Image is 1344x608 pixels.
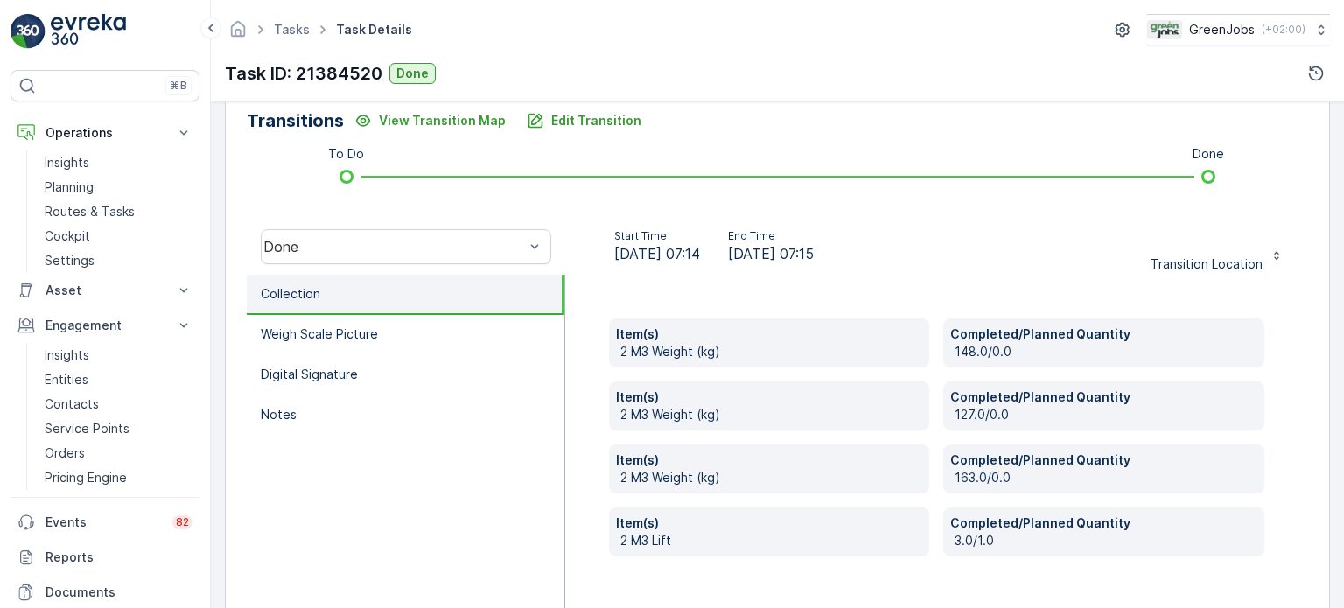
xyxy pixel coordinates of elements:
[45,469,127,486] p: Pricing Engine
[10,540,199,575] a: Reports
[614,229,700,243] p: Start Time
[344,107,516,135] button: View Transition Map
[1147,14,1330,45] button: GreenJobs(+02:00)
[45,420,129,437] p: Service Points
[616,451,923,469] p: Item(s)
[616,388,923,406] p: Item(s)
[1151,255,1263,273] p: Transition Location
[396,65,429,82] p: Done
[38,150,199,175] a: Insights
[955,343,1257,360] p: 148.0/0.0
[261,285,320,303] p: Collection
[950,514,1257,532] p: Completed/Planned Quantity
[45,252,94,269] p: Settings
[45,371,88,388] p: Entities
[38,343,199,367] a: Insights
[332,21,416,38] span: Task Details
[45,444,85,462] p: Orders
[620,343,923,360] p: 2 M3 Weight (kg)
[620,532,923,549] p: 2 M3 Lift
[10,273,199,308] button: Asset
[45,584,192,601] p: Documents
[551,112,641,129] p: Edit Transition
[950,388,1257,406] p: Completed/Planned Quantity
[170,79,187,93] p: ⌘B
[45,227,90,245] p: Cockpit
[228,26,248,41] a: Homepage
[1193,145,1224,163] p: Done
[38,465,199,490] a: Pricing Engine
[614,243,700,264] span: [DATE] 07:14
[45,124,164,142] p: Operations
[261,325,378,343] p: Weigh Scale Picture
[45,346,89,364] p: Insights
[45,395,99,413] p: Contacts
[10,14,45,49] img: logo
[274,22,310,37] a: Tasks
[45,178,94,196] p: Planning
[38,248,199,273] a: Settings
[955,532,1257,549] p: 3.0/1.0
[261,366,358,383] p: Digital Signature
[10,505,199,540] a: Events82
[10,115,199,150] button: Operations
[389,63,436,84] button: Done
[247,108,344,134] p: Transitions
[10,308,199,343] button: Engagement
[263,239,524,255] div: Done
[328,145,364,163] p: To Do
[1147,20,1182,39] img: Green_Jobs_Logo.png
[1189,21,1255,38] p: GreenJobs
[516,107,652,135] button: Edit Transition
[38,367,199,392] a: Entities
[45,154,89,171] p: Insights
[1140,233,1294,261] button: Transition Location
[950,325,1257,343] p: Completed/Planned Quantity
[38,175,199,199] a: Planning
[38,224,199,248] a: Cockpit
[955,469,1257,486] p: 163.0/0.0
[45,549,192,566] p: Reports
[955,406,1257,423] p: 127.0/0.0
[950,451,1257,469] p: Completed/Planned Quantity
[45,282,164,299] p: Asset
[261,406,297,423] p: Notes
[379,112,506,129] p: View Transition Map
[1262,23,1305,37] p: ( +02:00 )
[176,515,189,529] p: 82
[38,416,199,441] a: Service Points
[728,243,814,264] span: [DATE] 07:15
[51,14,126,49] img: logo_light-DOdMpM7g.png
[616,514,923,532] p: Item(s)
[225,60,382,87] p: Task ID: 21384520
[620,406,923,423] p: 2 M3 Weight (kg)
[45,317,164,334] p: Engagement
[38,199,199,224] a: Routes & Tasks
[616,325,923,343] p: Item(s)
[620,469,923,486] p: 2 M3 Weight (kg)
[38,392,199,416] a: Contacts
[45,203,135,220] p: Routes & Tasks
[728,229,814,243] p: End Time
[45,514,162,531] p: Events
[38,441,199,465] a: Orders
